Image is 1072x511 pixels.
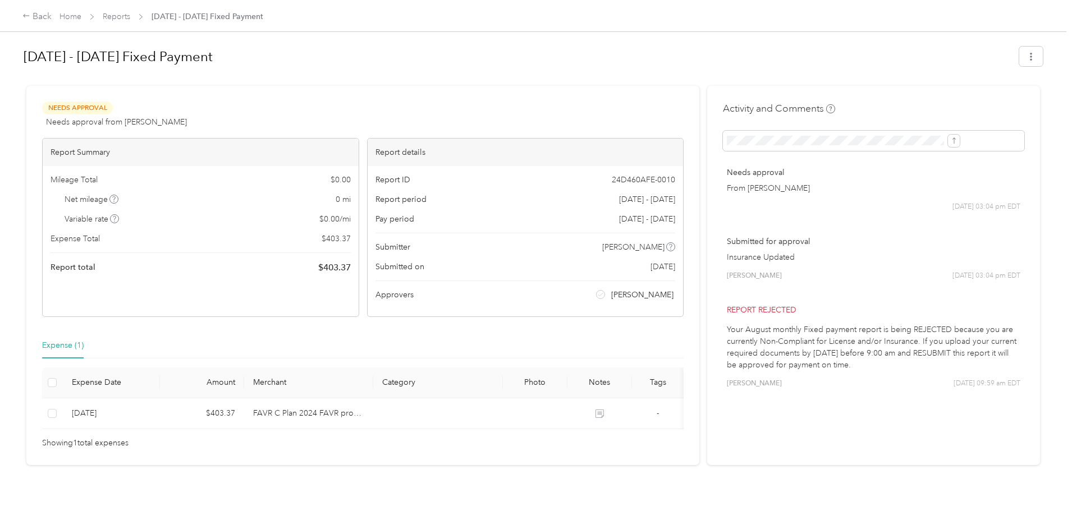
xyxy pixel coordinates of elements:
span: Report total [51,261,95,273]
span: - [657,408,659,418]
th: Merchant [244,367,374,398]
th: Tags [632,367,684,398]
span: $ 403.37 [322,233,351,245]
td: 9-12-2025 [63,398,160,429]
td: - [632,398,684,429]
span: Variable rate [65,213,120,225]
span: [DATE] 09:59 am EDT [954,379,1020,389]
div: Report details [368,139,684,166]
span: Approvers [375,289,414,301]
a: Home [59,12,81,21]
span: Expense Total [51,233,100,245]
div: Report Summary [43,139,359,166]
p: Your August monthly Fixed payment report is being REJECTED because you are currently Non-Complian... [727,324,1020,371]
span: Report ID [375,174,410,186]
span: $ 0.00 / mi [319,213,351,225]
th: Notes [567,367,632,398]
td: FAVR C Plan 2024 FAVR program [244,398,374,429]
span: Submitter [375,241,410,253]
span: [DATE] - [DATE] Fixed Payment [152,11,263,22]
span: 0 mi [336,194,351,205]
a: Reports [103,12,130,21]
span: [PERSON_NAME] [727,271,782,281]
div: Tags [641,378,675,387]
h1: Aug 1 - 31, 2025 Fixed Payment [24,43,1011,70]
th: Category [373,367,503,398]
th: Photo [503,367,567,398]
span: $ 403.37 [318,261,351,274]
span: [PERSON_NAME] [602,241,665,253]
span: Needs approval from [PERSON_NAME] [46,116,187,128]
span: [DATE] 03:04 pm EDT [952,202,1020,212]
h4: Activity and Comments [723,102,835,116]
span: Pay period [375,213,414,225]
iframe: Everlance-gr Chat Button Frame [1009,448,1072,511]
span: Mileage Total [51,174,98,186]
span: Net mileage [65,194,119,205]
div: Expense (1) [42,339,84,352]
p: Submitted for approval [727,236,1020,247]
span: Showing 1 total expenses [42,437,129,449]
span: Report period [375,194,427,205]
div: Back [22,10,52,24]
span: $ 0.00 [331,174,351,186]
span: Needs Approval [42,102,113,114]
span: [DATE] - [DATE] [619,194,675,205]
td: $403.37 [160,398,244,429]
span: Submitted on [375,261,424,273]
span: [PERSON_NAME] [611,289,674,301]
p: Needs approval [727,167,1020,178]
span: [PERSON_NAME] [727,379,782,389]
span: [DATE] 03:04 pm EDT [952,271,1020,281]
th: Expense Date [63,367,160,398]
span: 24D460AFE-0010 [612,174,675,186]
th: Amount [160,367,244,398]
span: [DATE] [650,261,675,273]
span: [DATE] - [DATE] [619,213,675,225]
p: From [PERSON_NAME] [727,182,1020,194]
p: Insurance Updated [727,251,1020,263]
p: Report rejected [727,304,1020,316]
